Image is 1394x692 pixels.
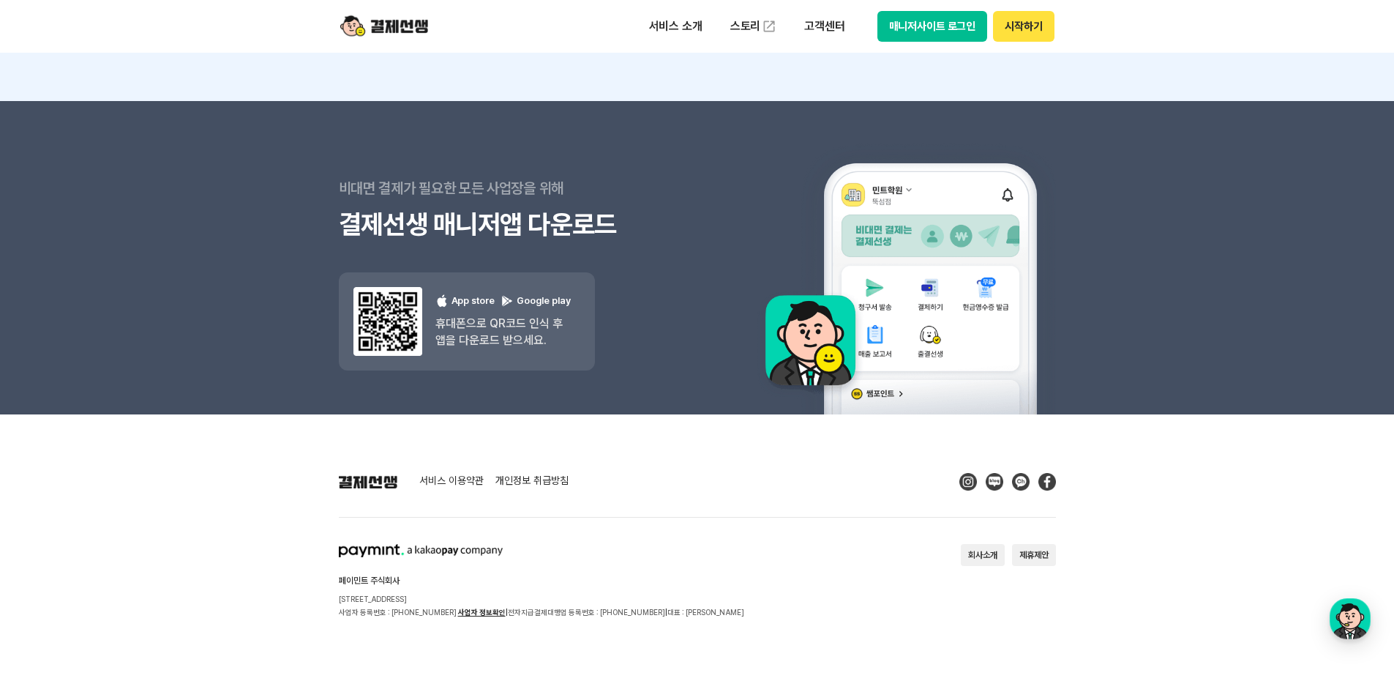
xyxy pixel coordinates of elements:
a: 개인정보 취급방침 [495,475,569,488]
a: 대화 [97,464,189,501]
img: 외부 도메인 오픈 [762,19,776,34]
img: Facebook [1038,473,1056,491]
a: 설정 [189,464,281,501]
p: 비대면 결제가 필요한 모든 사업장을 위해 [339,170,697,207]
button: 제휴제안 [1012,544,1056,566]
span: 설정 [226,486,244,498]
img: logo [340,12,428,40]
p: App store [435,294,495,308]
img: Blog [986,473,1003,491]
span: 대화 [134,487,151,499]
img: 앱 다운도르드 qr [353,287,422,356]
button: 회사소개 [961,544,1005,566]
img: 구글 플레이 로고 [501,294,514,308]
a: 스토리 [720,12,787,41]
img: 결제선생 로고 [339,475,397,488]
button: 시작하기 [993,11,1054,42]
img: Kakao Talk [1012,473,1030,491]
img: paymint logo [339,544,503,557]
span: | [506,608,508,617]
a: 사업자 정보확인 [458,608,506,617]
img: 앱 예시 이미지 [746,104,1056,414]
button: 매니저사이트 로그인 [877,11,988,42]
p: Google play [501,294,571,308]
p: 서비스 소개 [639,13,713,40]
span: 홈 [46,486,55,498]
a: 홈 [4,464,97,501]
span: | [665,608,667,617]
img: 애플 로고 [435,294,449,308]
h3: 결제선생 매니저앱 다운로드 [339,207,697,243]
p: [STREET_ADDRESS] [339,592,744,606]
h2: 페이민트 주식회사 [339,576,744,585]
img: Instagram [959,473,977,491]
p: 고객센터 [794,13,855,40]
p: 휴대폰으로 QR코드 인식 후 앱을 다운로드 받으세요. [435,315,571,349]
p: 사업자 등록번호 : [PHONE_NUMBER] 전자지급결제대행업 등록번호 : [PHONE_NUMBER] 대표 : [PERSON_NAME] [339,606,744,619]
a: 서비스 이용약관 [419,475,484,488]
